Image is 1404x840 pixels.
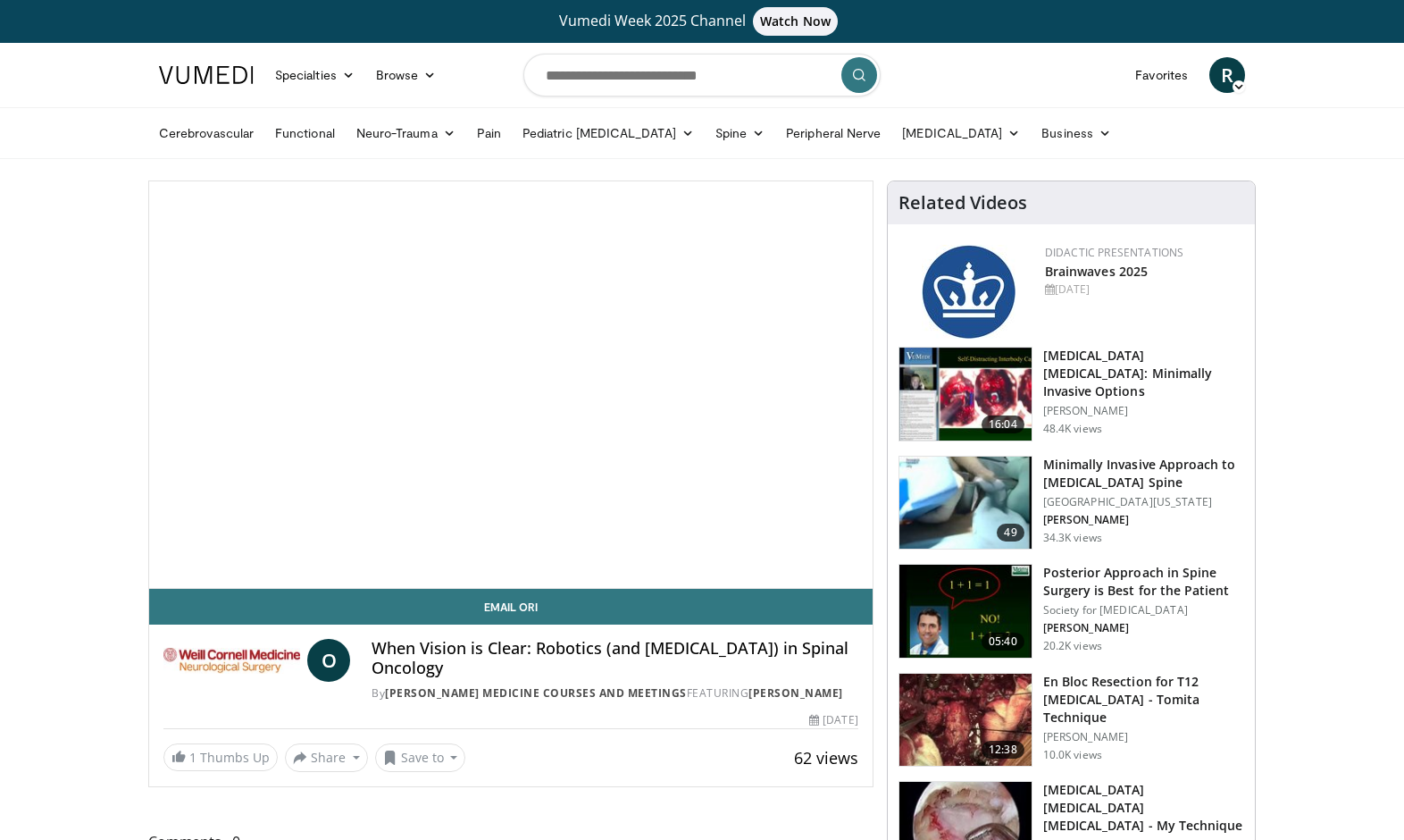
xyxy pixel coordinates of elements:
[1043,781,1244,835] h3: [MEDICAL_DATA] [MEDICAL_DATA] [MEDICAL_DATA] - My Technique
[922,245,1015,339] img: 24fc6d06-05ab-49be-9020-6cb578b60684.png.150x105_q85_autocrop_double_scale_upscale_version-0.2.jpg
[898,673,1244,768] a: 12:38 En Bloc Resection for T12 [MEDICAL_DATA] - Tomita Technique [PERSON_NAME] 10.0K views
[982,633,1024,651] span: 05:40
[1043,495,1244,509] p: [GEOGRAPHIC_DATA][US_STATE]
[512,115,705,151] a: Pediatric [MEDICAL_DATA]
[372,685,857,701] div: By FEATURING
[899,565,1032,658] img: 3b6f0384-b2b2-4baa-b997-2e524ebddc4b.150x105_q85_crop-smart_upscale.jpg
[1043,673,1244,727] h3: En Bloc Resection for T12 [MEDICAL_DATA] - Tomita Technique
[899,674,1032,767] img: 290425_0002_1.png.150x105_q85_crop-smart_upscale.jpg
[1043,603,1244,617] p: Society for [MEDICAL_DATA]
[375,743,466,772] button: Save to
[1045,281,1241,298] div: [DATE]
[365,57,447,93] a: Browse
[982,741,1024,759] span: 12:38
[346,115,466,151] a: Neuro-Trauma
[1043,748,1102,762] p: 10.0K views
[1043,347,1244,400] h3: [MEDICAL_DATA] [MEDICAL_DATA]: Minimally Invasive Options
[264,115,346,151] a: Functional
[775,115,891,151] a: Peripheral Nerve
[189,749,196,766] span: 1
[997,524,1024,542] span: 49
[149,589,873,625] a: Email Ori
[163,743,278,771] a: 1 Thumbs Up
[1045,245,1241,261] div: Didactic Presentations
[149,181,873,589] video-js: Video Player
[1043,456,1244,491] h3: Minimally Invasive Approach to [MEDICAL_DATA] Spine
[898,347,1244,441] a: 16:04 [MEDICAL_DATA] [MEDICAL_DATA]: Minimally Invasive Options [PERSON_NAME] 48.4K views
[1043,404,1244,418] p: [PERSON_NAME]
[705,115,775,151] a: Spine
[1043,513,1244,527] p: [PERSON_NAME]
[899,348,1032,441] img: 9f1438f7-b5aa-4a55-ab7b-c34f90e48e66.150x105_q85_crop-smart_upscale.jpg
[385,685,687,701] a: [PERSON_NAME] Medicine Courses and Meetings
[891,115,1031,151] a: [MEDICAL_DATA]
[1043,639,1102,653] p: 20.2K views
[285,743,368,772] button: Share
[1043,422,1102,436] p: 48.4K views
[898,192,1027,214] h4: Related Videos
[898,456,1244,550] a: 49 Minimally Invasive Approach to [MEDICAL_DATA] Spine [GEOGRAPHIC_DATA][US_STATE] [PERSON_NAME] ...
[1124,57,1199,93] a: Favorites
[307,639,350,682] a: O
[1043,730,1244,744] p: [PERSON_NAME]
[372,639,857,677] h4: When Vision is Clear: Robotics (and [MEDICAL_DATA]) in Spinal Oncology
[809,712,857,728] div: [DATE]
[898,564,1244,659] a: 05:40 Posterior Approach in Spine Surgery is Best for the Patient Society for [MEDICAL_DATA] [PER...
[264,57,365,93] a: Specialties
[794,747,858,769] span: 62 views
[1045,263,1149,280] a: Brainwaves 2025
[1043,564,1244,600] h3: Posterior Approach in Spine Surgery is Best for the Patient
[1043,621,1244,635] p: [PERSON_NAME]
[163,639,300,682] img: Weill Cornell Medicine Courses and Meetings
[899,457,1032,550] img: 38787_0000_3.png.150x105_q85_crop-smart_upscale.jpg
[159,66,254,84] img: VuMedi Logo
[982,416,1024,433] span: 16:04
[748,685,843,701] a: [PERSON_NAME]
[148,115,264,151] a: Cerebrovascular
[1031,115,1122,151] a: Business
[523,54,881,97] input: Search topics, interventions
[1209,57,1245,93] a: R
[1043,531,1102,545] p: 34.3K views
[162,7,1242,36] a: Vumedi Week 2025 ChannelWatch Now
[753,7,838,36] span: Watch Now
[466,115,512,151] a: Pain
